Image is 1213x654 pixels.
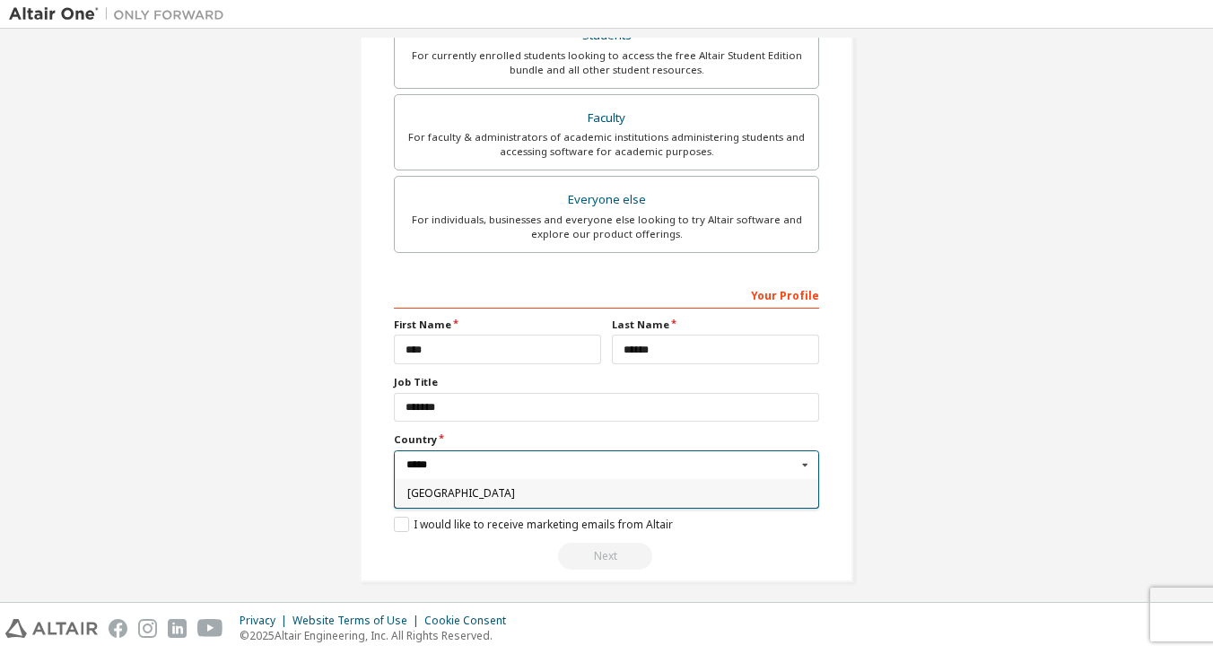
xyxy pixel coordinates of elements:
div: Your Profile [394,280,819,309]
div: Everyone else [406,187,807,213]
div: Read and acccept EULA to continue [394,543,819,570]
label: Job Title [394,375,819,389]
label: Country [394,432,819,447]
div: Cookie Consent [424,614,517,628]
label: First Name [394,318,601,332]
p: © 2025 Altair Engineering, Inc. All Rights Reserved. [240,628,517,643]
img: altair_logo.svg [5,619,98,638]
img: instagram.svg [138,619,157,638]
img: youtube.svg [197,619,223,638]
div: Faculty [406,106,807,131]
label: Last Name [612,318,819,332]
div: For currently enrolled students looking to access the free Altair Student Edition bundle and all ... [406,48,807,77]
div: Privacy [240,614,292,628]
img: linkedin.svg [168,619,187,638]
img: Altair One [9,5,233,23]
span: [GEOGRAPHIC_DATA] [407,488,807,499]
div: Website Terms of Use [292,614,424,628]
div: For faculty & administrators of academic institutions administering students and accessing softwa... [406,130,807,159]
label: I would like to receive marketing emails from Altair [394,517,673,532]
img: facebook.svg [109,619,127,638]
div: For individuals, businesses and everyone else looking to try Altair software and explore our prod... [406,213,807,241]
